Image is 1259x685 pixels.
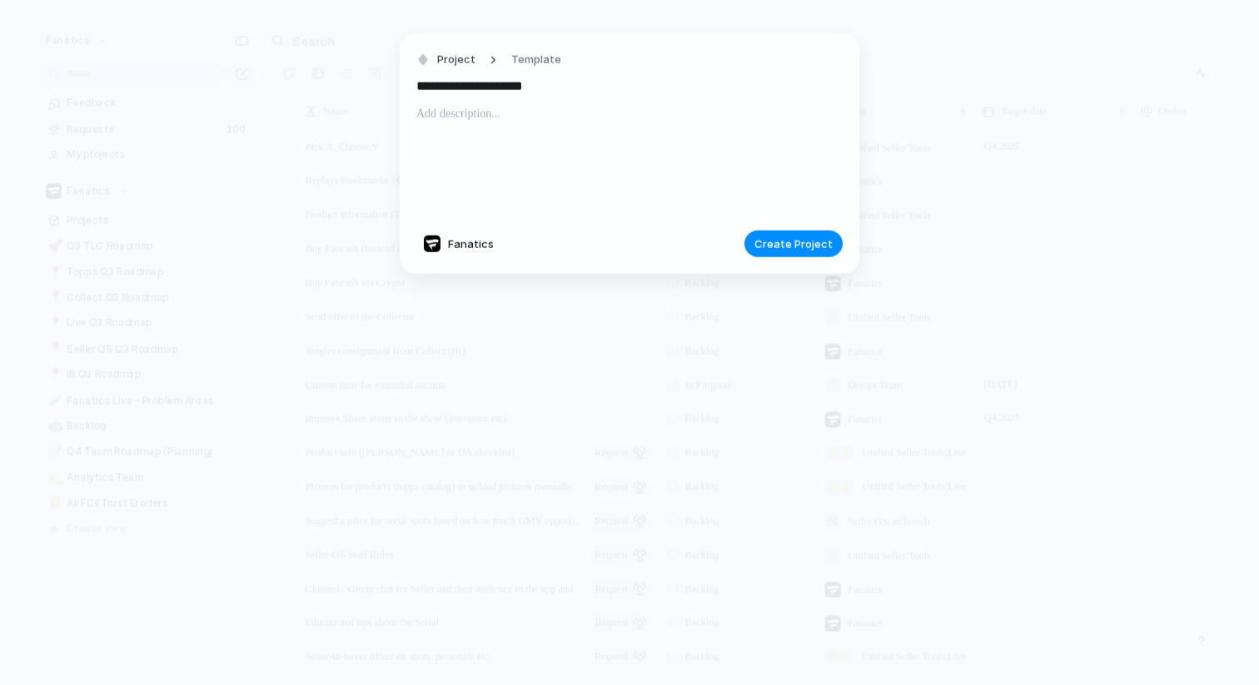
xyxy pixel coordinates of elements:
[744,231,843,257] button: Create Project
[448,236,494,252] span: Fanatics
[412,48,480,72] button: Project
[754,236,833,252] span: Create Project
[437,52,475,68] span: Project
[511,52,561,68] span: Template
[501,48,571,72] button: Template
